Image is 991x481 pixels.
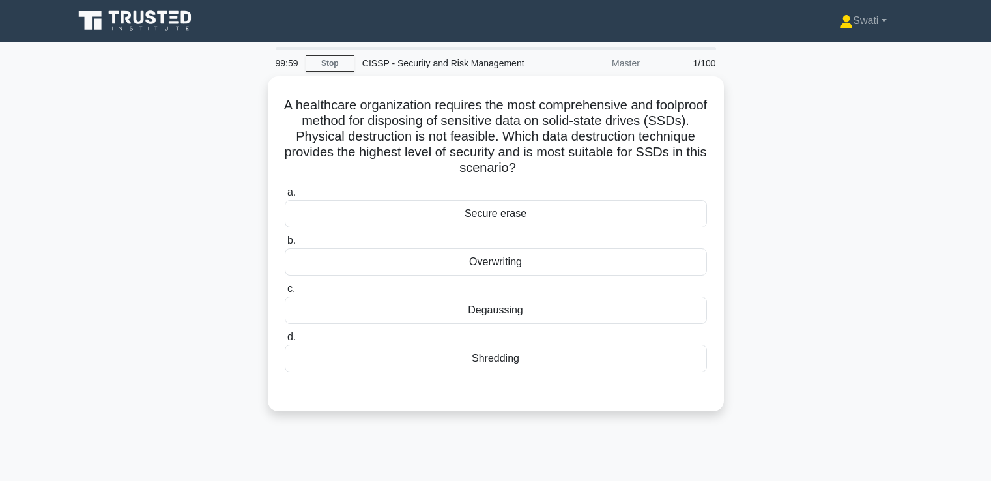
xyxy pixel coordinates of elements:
[287,186,296,197] span: a.
[648,50,724,76] div: 1/100
[268,50,306,76] div: 99:59
[287,235,296,246] span: b.
[534,50,648,76] div: Master
[283,97,708,177] h5: A healthcare organization requires the most comprehensive and foolproof method for disposing of s...
[285,200,707,227] div: Secure erase
[287,331,296,342] span: d.
[285,345,707,372] div: Shredding
[285,248,707,276] div: Overwriting
[306,55,354,72] a: Stop
[809,8,917,34] a: Swati
[354,50,534,76] div: CISSP - Security and Risk Management
[287,283,295,294] span: c.
[285,297,707,324] div: Degaussing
